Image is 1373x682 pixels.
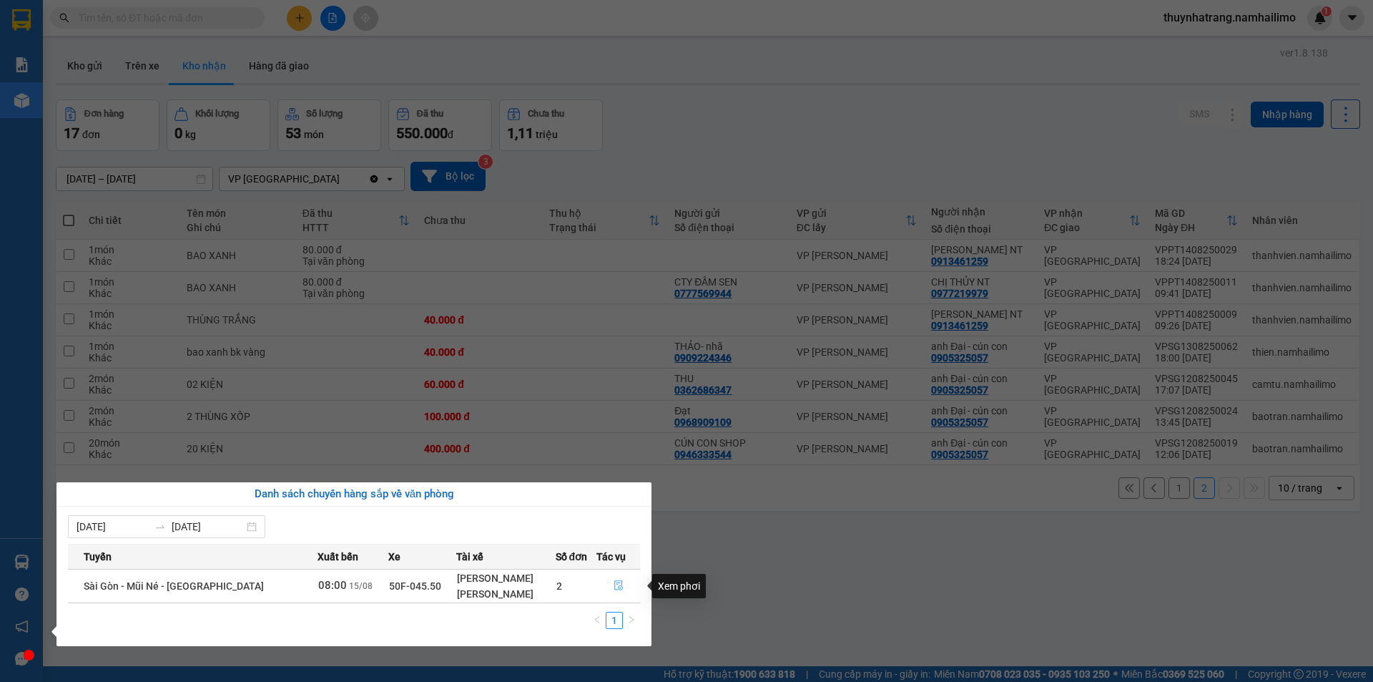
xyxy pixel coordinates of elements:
span: swap-right [154,521,166,532]
span: Xe [388,549,400,565]
span: 2 [556,580,562,592]
a: 1 [606,613,622,628]
span: Sài Gòn - Mũi Né - [GEOGRAPHIC_DATA] [84,580,264,592]
span: left [593,615,601,624]
div: [PERSON_NAME] [457,570,554,586]
button: left [589,612,606,629]
input: Từ ngày [77,519,149,535]
div: Danh sách chuyến hàng sắp về văn phòng [68,486,640,503]
span: Số đơn [556,549,588,565]
div: Xem phơi [652,574,706,598]
span: Xuất bến [318,549,358,565]
span: Tuyến [84,549,112,565]
li: Next Page [623,612,640,629]
span: to [154,521,166,532]
span: right [627,615,636,624]
li: Previous Page [589,612,606,629]
span: Tài xế [456,549,483,565]
li: 1 [606,612,623,629]
button: right [623,612,640,629]
span: 15/08 [349,581,373,591]
span: 08:00 [318,579,347,592]
input: Đến ngày [172,519,244,535]
span: file-done [614,580,624,592]
span: Tác vụ [596,549,626,565]
span: 50F-045.50 [389,580,441,592]
div: [PERSON_NAME] [457,586,554,602]
button: file-done [597,575,639,598]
